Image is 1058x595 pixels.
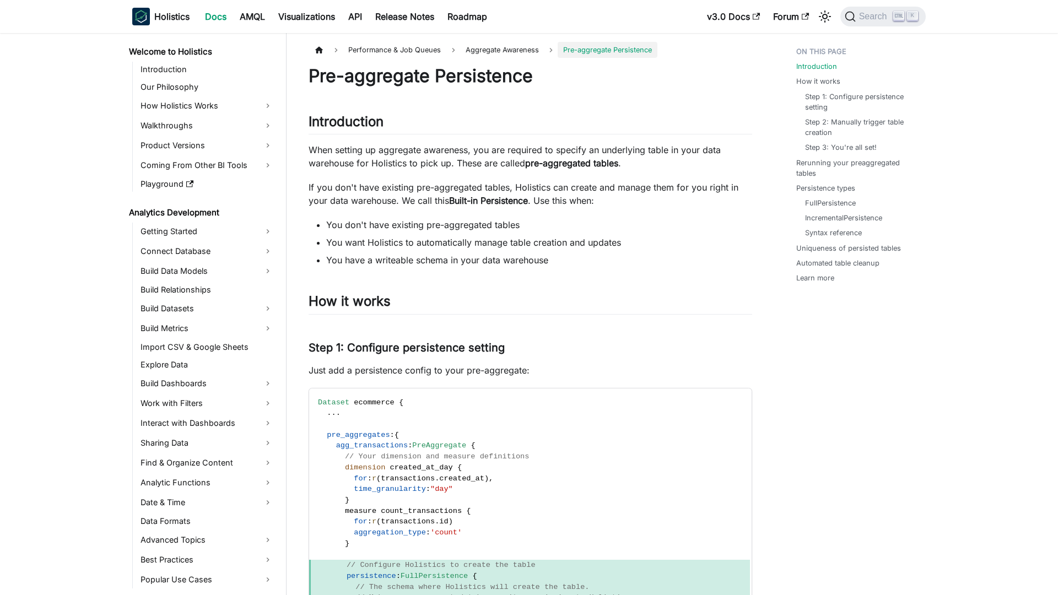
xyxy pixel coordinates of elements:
span: : [408,441,412,450]
span: id [439,517,448,526]
a: Home page [309,42,330,58]
span: . [435,517,439,526]
a: Getting Started [137,223,277,240]
a: Automated table cleanup [796,258,879,268]
p: Just add a persistence config to your pre-aggregate: [309,364,752,377]
span: Performance & Job Queues [343,42,446,58]
span: { [471,441,475,450]
img: Holistics [132,8,150,25]
span: transactions [381,517,435,526]
h1: Pre-aggregate Persistence [309,65,752,87]
span: for [354,517,367,526]
span: ) [484,474,489,483]
li: You want Holistics to automatically manage table creation and updates [326,236,752,249]
a: How Holistics Works [137,97,277,115]
span: { [472,572,477,580]
a: Step 2: Manually trigger table creation [805,117,915,138]
kbd: K [907,11,918,21]
span: { [457,463,462,472]
span: // Your dimension and measure definitions [345,452,529,461]
span: : [390,431,395,439]
a: HolisticsHolistics [132,8,190,25]
span: r [372,517,376,526]
span: created_at [439,474,484,483]
a: Roadmap [441,8,494,25]
a: Our Philosophy [137,79,277,95]
span: "day" [430,485,453,493]
a: Introduction [796,61,837,72]
span: 'count' [430,528,462,537]
span: { [395,431,399,439]
p: When setting up aggregate awareness, you are required to specify an underlying table in your data... [309,143,752,170]
span: Search [856,12,894,21]
li: You have a writeable schema in your data warehouse [326,253,752,267]
span: for [354,474,367,483]
p: If you don't have existing pre-aggregated tables, Holistics can create and manage them for you ri... [309,181,752,207]
span: { [466,507,471,515]
a: Find & Organize Content [137,454,277,472]
span: time_granularity [354,485,426,493]
button: Switch between dark and light mode (currently light mode) [816,8,834,25]
button: Search (Ctrl+K) [840,7,926,26]
a: Analytic Functions [137,474,277,491]
span: : [426,528,430,537]
a: Build Relationships [137,282,277,297]
span: . [332,409,336,417]
a: Release Notes [369,8,441,25]
a: Build Metrics [137,320,277,337]
a: Data Formats [137,513,277,529]
a: Build Data Models [137,262,277,280]
span: // The schema where Holistics will create the table. [355,583,589,591]
span: // Configure Holistics to create the table [347,561,536,569]
span: Pre-aggregate Persistence [558,42,657,58]
span: . [435,474,439,483]
nav: Docs sidebar [121,33,287,595]
strong: Built-in Persistence [449,195,528,206]
span: . [327,409,331,417]
a: Product Versions [137,137,277,154]
a: Popular Use Cases [137,571,277,588]
a: Syntax reference [805,228,862,238]
a: Forum [766,8,816,25]
a: Explore Data [137,357,277,372]
span: { [399,398,403,407]
span: , [489,474,493,483]
nav: Breadcrumbs [309,42,752,58]
span: : [396,572,401,580]
li: You don't have existing pre-aggregated tables [326,218,752,231]
a: Advanced Topics [137,531,277,549]
a: Step 1: Configure persistence setting [805,91,915,112]
span: . [336,409,341,417]
strong: pre-aggregated tables [525,158,618,169]
h2: How it works [309,293,752,314]
a: Import CSV & Google Sheets [137,339,277,355]
a: Persistence types [796,183,855,193]
a: Step 3: You're all set! [805,142,877,153]
span: created_at_day [390,463,453,472]
a: Work with Filters [137,394,277,412]
a: Connect Database [137,242,277,260]
a: Learn more [796,273,834,283]
a: Playground [137,176,277,192]
span: aggregation_type [354,528,426,537]
span: pre_aggregates [327,431,390,439]
span: : [368,517,372,526]
span: agg_transactions [336,441,408,450]
a: Analytics Development [126,205,277,220]
span: measure [345,507,376,515]
a: Introduction [137,62,277,77]
a: Coming From Other BI Tools [137,156,277,174]
a: AMQL [233,8,272,25]
a: Walkthroughs [137,117,277,134]
a: Date & Time [137,494,277,511]
span: persistence [347,572,396,580]
span: FullPersistence [401,572,468,580]
span: PreAggregate [412,441,466,450]
a: Docs [198,8,233,25]
span: } [345,539,349,548]
a: Uniqueness of persisted tables [796,243,901,253]
a: Visualizations [272,8,342,25]
span: dimension [345,463,385,472]
a: Build Dashboards [137,375,277,392]
a: API [342,8,369,25]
